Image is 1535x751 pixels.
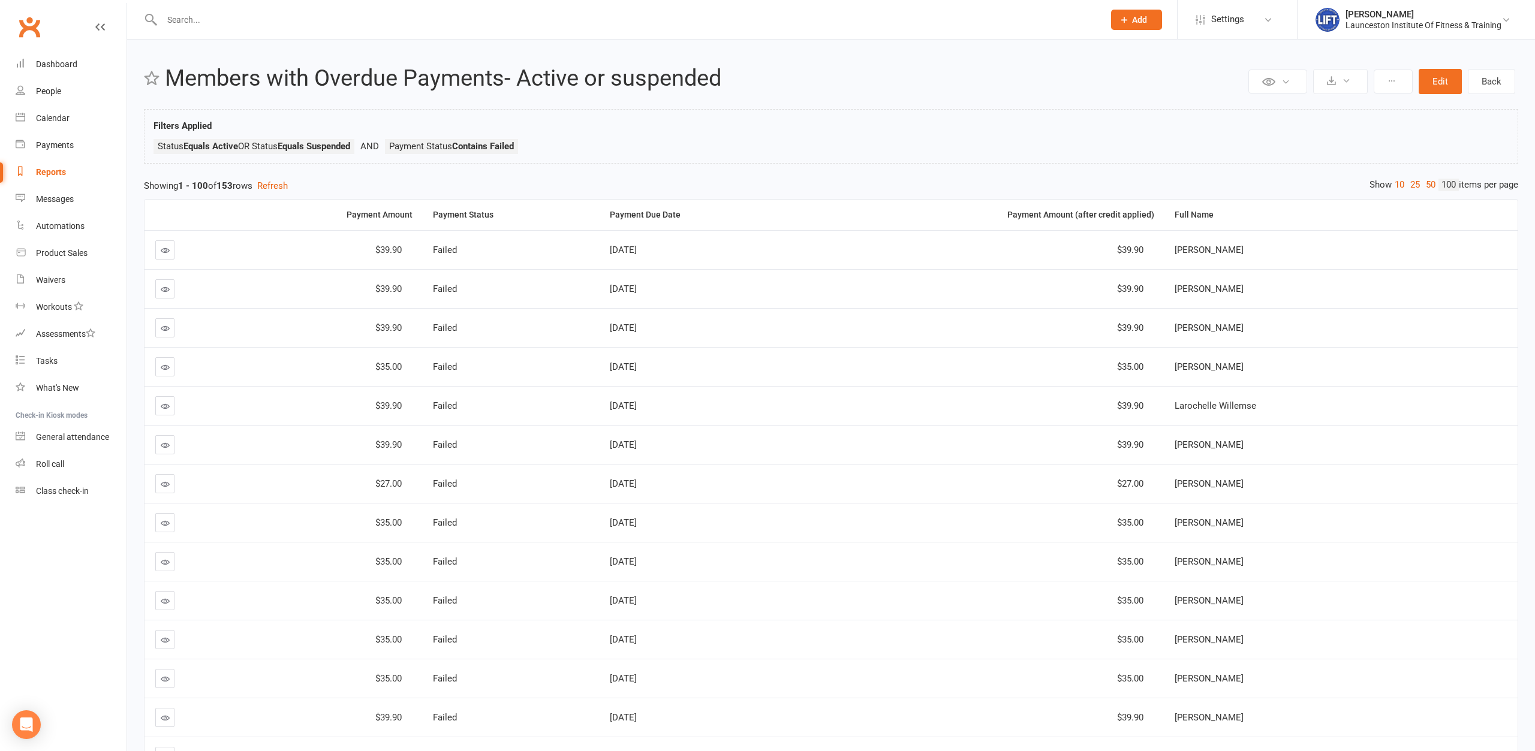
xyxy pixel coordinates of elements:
span: [DATE] [610,245,637,255]
h2: Members with Overdue Payments- Active or suspended [165,66,1245,91]
span: [PERSON_NAME] [1175,595,1244,606]
div: Class check-in [36,486,89,496]
span: Failed [433,478,457,489]
div: General attendance [36,432,109,442]
a: General attendance kiosk mode [16,424,127,451]
div: Automations [36,221,85,231]
a: Waivers [16,267,127,294]
span: Failed [433,673,457,684]
a: Payments [16,132,127,159]
a: Automations [16,213,127,240]
div: Showing of rows [144,179,1518,193]
span: [DATE] [610,400,637,411]
div: Calendar [36,113,70,123]
div: Payment Status [433,210,589,219]
a: Assessments [16,321,127,348]
span: $27.00 [375,478,402,489]
strong: Equals Active [183,141,238,152]
span: $35.00 [375,595,402,606]
span: $35.00 [375,634,402,645]
span: Larochelle Willemse [1175,400,1256,411]
span: $35.00 [1117,595,1143,606]
span: Failed [433,283,457,294]
span: $35.00 [375,556,402,567]
span: [DATE] [610,478,637,489]
span: Status [158,141,238,152]
span: Payment Status [389,141,514,152]
a: 50 [1423,179,1438,191]
div: People [36,86,61,96]
span: $39.90 [375,283,402,294]
div: Waivers [36,275,65,285]
div: [PERSON_NAME] [1346,9,1501,20]
span: [PERSON_NAME] [1175,322,1244,333]
span: $27.00 [1117,478,1143,489]
div: Launceston Institute Of Fitness & Training [1346,20,1501,31]
span: [DATE] [610,439,637,450]
button: Add [1111,10,1162,30]
span: [DATE] [610,322,637,333]
div: Payment Due Date [610,210,788,219]
div: Roll call [36,459,64,469]
a: 100 [1438,179,1459,191]
span: [PERSON_NAME] [1175,556,1244,567]
span: $35.00 [375,517,402,528]
a: Class kiosk mode [16,478,127,505]
span: [DATE] [610,673,637,684]
span: $39.90 [375,439,402,450]
div: Messages [36,194,74,204]
span: $35.00 [1117,517,1143,528]
a: Messages [16,186,127,213]
a: Roll call [16,451,127,478]
span: Failed [433,634,457,645]
span: [PERSON_NAME] [1175,361,1244,372]
span: [PERSON_NAME] [1175,712,1244,723]
input: Search... [158,11,1095,28]
span: $35.00 [1117,673,1143,684]
span: $35.00 [375,673,402,684]
span: [PERSON_NAME] [1175,634,1244,645]
span: [PERSON_NAME] [1175,439,1244,450]
span: [DATE] [610,361,637,372]
span: [DATE] [610,556,637,567]
div: Payment Amount [245,210,413,219]
span: $39.90 [1117,283,1143,294]
div: Product Sales [36,248,88,258]
span: [DATE] [610,634,637,645]
a: Workouts [16,294,127,321]
a: What's New [16,375,127,402]
a: 10 [1392,179,1407,191]
span: [DATE] [610,517,637,528]
span: Failed [433,400,457,411]
a: Reports [16,159,127,186]
div: Payments [36,140,74,150]
span: $39.90 [1117,400,1143,411]
span: $35.00 [375,361,402,372]
span: $39.90 [1117,439,1143,450]
div: Reports [36,167,66,177]
span: $35.00 [1117,634,1143,645]
button: Edit [1419,69,1462,94]
div: Full Name [1175,210,1508,219]
span: [PERSON_NAME] [1175,478,1244,489]
span: Failed [433,245,457,255]
a: Back [1468,69,1515,94]
span: Failed [433,556,457,567]
span: Failed [433,439,457,450]
span: $39.90 [375,400,402,411]
div: Payment Amount (after credit applied) [809,210,1154,219]
span: $39.90 [375,712,402,723]
img: thumb_image1711312309.png [1316,8,1340,32]
a: Clubworx [14,12,44,42]
span: Failed [433,361,457,372]
span: [DATE] [610,712,637,723]
button: Refresh [257,179,288,193]
strong: Equals Suspended [278,141,350,152]
span: Failed [433,712,457,723]
span: Failed [433,517,457,528]
span: [PERSON_NAME] [1175,245,1244,255]
span: $39.90 [1117,712,1143,723]
span: OR Status [238,141,350,152]
div: Show items per page [1370,179,1518,191]
span: Failed [433,595,457,606]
